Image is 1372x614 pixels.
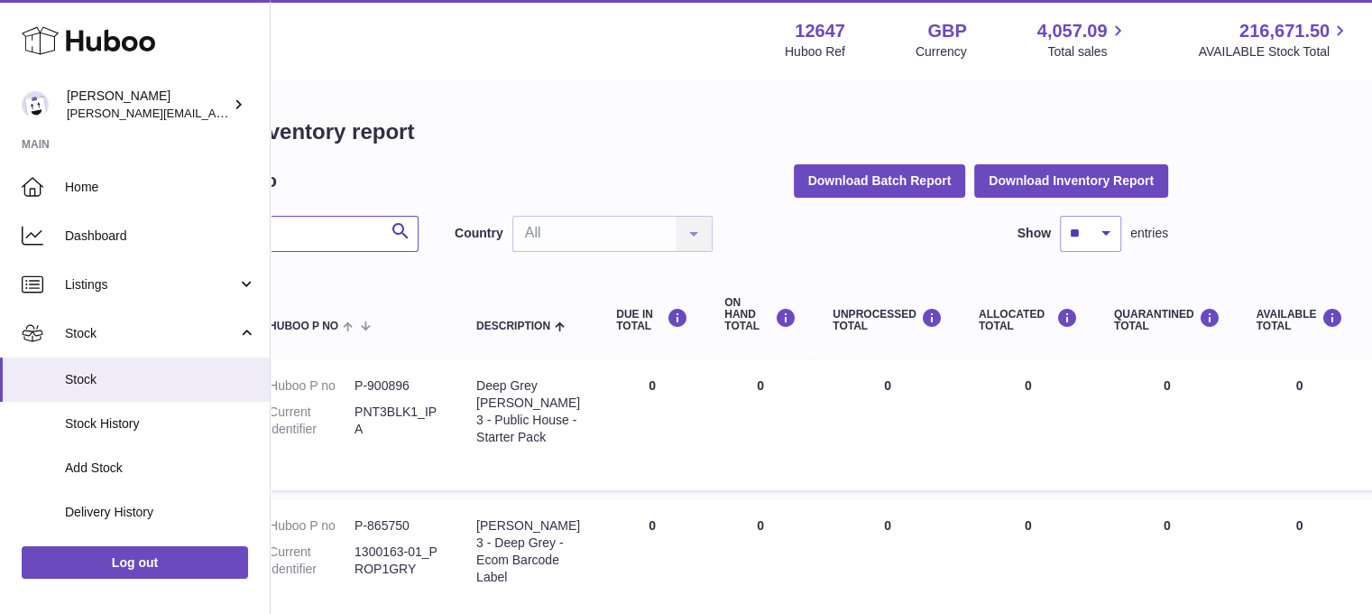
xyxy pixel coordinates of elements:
[1130,225,1168,242] span: entries
[927,19,966,43] strong: GBP
[269,377,355,395] dt: Huboo P no
[961,359,1096,490] td: 0
[355,377,440,395] dd: P-900896
[22,546,248,579] a: Log out
[815,359,961,490] td: 0
[355,404,440,438] dd: PNT3BLK1_IPA
[65,371,256,388] span: Stock
[974,164,1168,197] button: Download Inventory Report
[1017,225,1051,242] label: Show
[65,179,256,196] span: Home
[1238,359,1361,490] td: 0
[1198,43,1350,60] span: AVAILABLE Stock Total
[455,225,503,242] label: Country
[269,321,338,332] span: Huboo P no
[476,321,550,332] span: Description
[1037,19,1108,43] span: 4,057.09
[1257,308,1343,332] div: AVAILABLE Total
[476,517,580,586] div: [PERSON_NAME] 3 - Deep Grey - Ecom Barcode Label
[616,308,688,332] div: DUE IN TOTAL
[1239,19,1330,43] span: 216,671.50
[65,460,256,477] span: Add Stock
[65,325,237,342] span: Stock
[67,88,229,122] div: [PERSON_NAME]
[476,377,580,446] div: Deep Grey [PERSON_NAME] 3 - Public House - Starter Pack
[65,415,256,433] span: Stock History
[269,404,355,438] dt: Current identifier
[1164,518,1171,533] span: 0
[795,19,845,43] strong: 12647
[269,544,355,578] dt: Current identifier
[979,308,1078,332] div: ALLOCATED Total
[785,43,845,60] div: Huboo Ref
[67,106,458,120] span: [PERSON_NAME][EMAIL_ADDRESS][PERSON_NAME][DOMAIN_NAME]
[1198,19,1350,60] a: 216,671.50 AVAILABLE Stock Total
[269,517,355,535] dt: Huboo P no
[355,517,440,535] dd: P-865750
[1164,378,1171,393] span: 0
[65,276,237,293] span: Listings
[1114,308,1220,332] div: QUARANTINED Total
[916,43,967,60] div: Currency
[124,117,1168,146] h1: My Huboo - Inventory report
[65,504,256,521] span: Delivery History
[1047,43,1128,60] span: Total sales
[794,164,966,197] button: Download Batch Report
[724,297,796,333] div: ON HAND Total
[706,359,815,490] td: 0
[355,544,440,578] dd: 1300163-01_PROP1GRY
[598,359,706,490] td: 0
[1037,19,1128,60] a: 4,057.09 Total sales
[833,308,943,332] div: UNPROCESSED Total
[65,228,256,245] span: Dashboard
[22,91,49,118] img: peter@pinter.co.uk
